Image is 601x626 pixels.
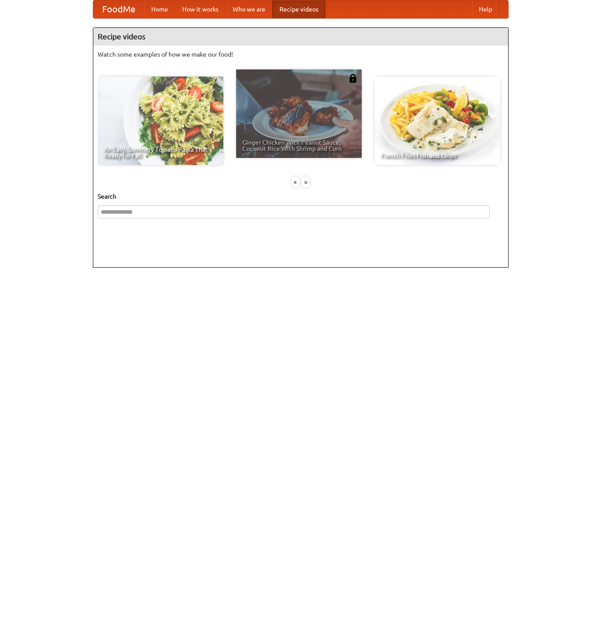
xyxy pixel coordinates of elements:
h4: Recipe videos [93,28,508,46]
a: Home [144,0,175,18]
a: An Easy, Summery Tomato Pasta That's Ready for Fall [98,77,223,165]
a: How it works [175,0,226,18]
span: An Easy, Summery Tomato Pasta That's Ready for Fall [104,146,217,159]
a: Recipe videos [272,0,325,18]
a: FoodMe [93,0,144,18]
img: 483408.png [348,74,357,83]
div: « [291,177,299,188]
h5: Search [98,192,504,201]
p: Watch some examples of how we make our food! [98,50,504,59]
a: French Fries Fish and Chips [375,77,500,165]
a: Who we are [226,0,272,18]
a: Help [472,0,499,18]
div: » [302,177,310,188]
span: French Fries Fish and Chips [381,153,494,159]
